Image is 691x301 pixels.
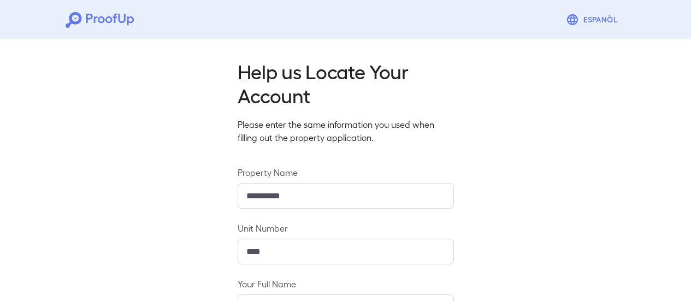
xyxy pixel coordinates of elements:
[238,278,454,290] label: Your Full Name
[238,222,454,234] label: Unit Number
[562,9,625,31] button: Espanõl
[238,118,454,144] p: Please enter the same information you used when filling out the property application.
[238,166,454,179] label: Property Name
[238,59,454,107] h2: Help us Locate Your Account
